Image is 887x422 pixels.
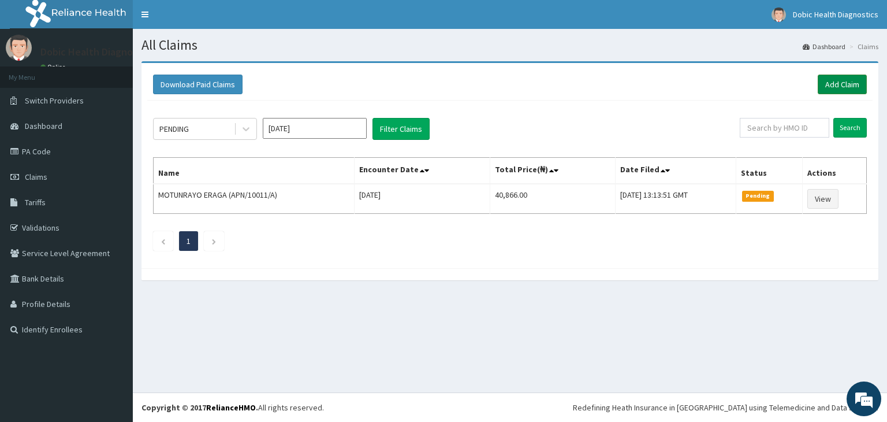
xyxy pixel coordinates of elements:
[211,236,217,246] a: Next page
[615,184,736,214] td: [DATE] 13:13:51 GMT
[803,158,867,184] th: Actions
[189,6,217,34] div: Minimize live chat window
[187,236,191,246] a: Page 1 is your current page
[490,184,615,214] td: 40,866.00
[25,121,62,131] span: Dashboard
[355,158,490,184] th: Encounter Date
[490,158,615,184] th: Total Price(₦)
[372,118,430,140] button: Filter Claims
[818,75,867,94] a: Add Claim
[742,191,774,201] span: Pending
[615,158,736,184] th: Date Filed
[807,189,838,209] a: View
[847,42,878,51] li: Claims
[793,9,878,20] span: Dobic Health Diagnostics
[25,95,84,106] span: Switch Providers
[25,197,46,208] span: Tariffs
[159,123,189,135] div: PENDING
[141,402,258,413] strong: Copyright © 2017 .
[40,47,154,57] p: Dobic Health Diagnostics
[803,42,845,51] a: Dashboard
[736,158,803,184] th: Status
[60,65,194,80] div: Chat with us now
[40,63,68,71] a: Online
[67,134,159,250] span: We're online!
[153,75,243,94] button: Download Paid Claims
[21,58,47,87] img: d_794563401_company_1708531726252_794563401
[263,118,367,139] input: Select Month and Year
[133,393,887,422] footer: All rights reserved.
[573,402,878,413] div: Redefining Heath Insurance in [GEOGRAPHIC_DATA] using Telemedicine and Data Science!
[25,172,47,182] span: Claims
[141,38,878,53] h1: All Claims
[355,184,490,214] td: [DATE]
[772,8,786,22] img: User Image
[154,158,355,184] th: Name
[154,184,355,214] td: MOTUNRAYO ERAGA (APN/10011/A)
[161,236,166,246] a: Previous page
[206,402,256,413] a: RelianceHMO
[833,118,867,138] input: Search
[740,118,829,138] input: Search by HMO ID
[6,291,220,332] textarea: Type your message and hit 'Enter'
[6,35,32,61] img: User Image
